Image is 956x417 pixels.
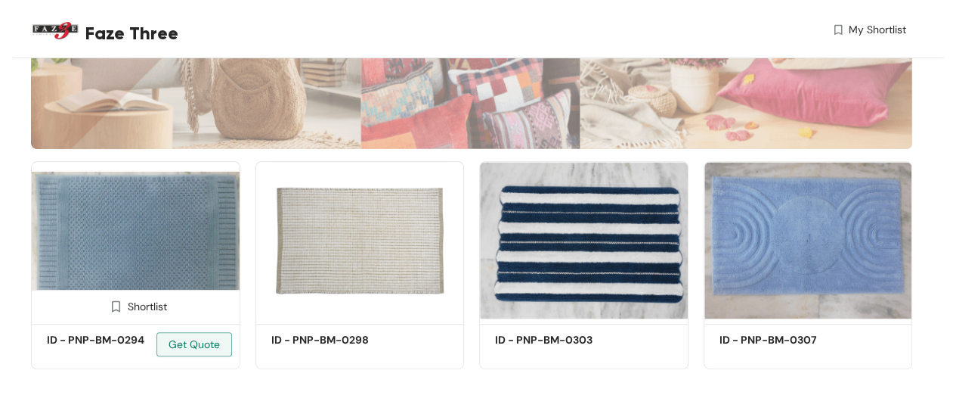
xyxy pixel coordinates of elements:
[104,298,167,313] div: Shortlist
[109,299,123,313] img: Shortlist
[255,161,465,319] img: e79d2a13-40d3-4e98-9127-fff56c306893
[169,336,220,353] span: Get Quote
[704,161,913,319] img: fd954207-79b0-48a6-b870-35a590f1fa89
[156,332,232,356] button: Get Quote
[831,22,845,38] img: wishlist
[85,20,178,47] span: Faze Three
[479,161,688,319] img: 043d57b2-3337-4e89-b460-c190440e5a73
[849,22,906,38] span: My Shortlist
[495,332,623,348] h5: ID - PNP-BM-0303
[719,332,848,348] h5: ID - PNP-BM-0307
[31,6,80,55] img: Buyer Portal
[271,332,400,348] h5: ID - PNP-BM-0298
[47,332,175,348] h5: ID - PNP-BM-0294
[31,161,240,319] img: 7f55e1d8-3979-48d8-9151-379d3ee5c7b2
